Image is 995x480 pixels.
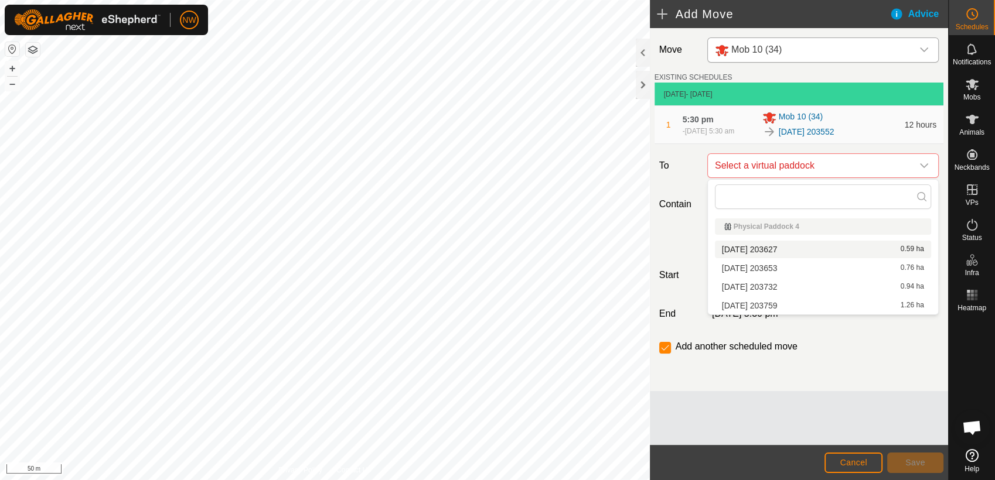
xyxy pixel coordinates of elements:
div: dropdown trigger [912,38,936,62]
img: Gallagher Logo [14,9,161,30]
a: Privacy Policy [278,465,322,475]
li: 2025-03-15 203653 [715,259,931,277]
span: Mob 10 (34) [779,111,823,125]
li: 2025-03-15 203627 [715,241,931,258]
label: Add another scheduled move [676,342,798,351]
a: Contact Us [336,465,371,475]
span: 1.26 ha [901,301,924,310]
span: VPs [965,199,978,206]
span: 0.94 ha [901,283,924,291]
label: End [655,307,703,321]
span: 12 hours [905,120,936,129]
span: [DATE] 203759 [722,301,778,310]
a: [DATE] 203552 [779,126,834,138]
label: EXISTING SCHEDULES [655,72,732,83]
li: 2025-03-15 203759 [715,297,931,314]
a: Help [949,444,995,477]
button: Map Layers [26,43,40,57]
span: 1 [666,120,671,129]
span: 0.76 ha [901,264,924,272]
img: To [762,125,776,139]
div: - [683,126,734,136]
span: [DATE] 203732 [722,283,778,291]
span: Infra [965,269,979,276]
button: + [5,61,19,76]
span: Heatmap [957,304,986,311]
label: Move [655,37,703,63]
button: Save [887,452,943,473]
span: Schedules [955,23,988,30]
span: Select a virtual paddock [710,154,912,177]
span: - [DATE] [686,90,712,98]
span: Mobs [963,94,980,101]
span: Mob 10 (34) [731,44,782,54]
div: Advice [890,7,948,21]
span: Notifications [953,59,991,66]
span: Mob 10 [710,38,912,62]
button: Cancel [824,452,882,473]
button: – [5,77,19,91]
span: [DATE] 203627 [722,245,778,253]
ul: Option List [708,214,938,314]
span: Status [962,234,982,241]
label: Start [655,268,703,282]
li: 2025-03-15 203732 [715,278,931,296]
label: Contain [655,197,703,211]
span: Cancel [840,458,867,467]
span: Save [905,458,925,467]
div: Physical Paddock 4 [724,223,922,230]
button: Reset Map [5,42,19,56]
div: Open chat [955,410,990,445]
span: 0.59 ha [901,245,924,253]
label: To [655,153,703,178]
span: Animals [959,129,984,136]
span: Help [965,465,979,472]
span: [DATE] 203653 [722,264,778,272]
span: 5:30 pm [683,115,714,124]
h2: Add Move [657,7,890,21]
div: dropdown trigger [912,154,936,177]
span: [DATE] 5:30 am [685,127,734,135]
span: NW [182,14,196,26]
span: [DATE] [664,90,686,98]
span: Neckbands [954,164,989,171]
